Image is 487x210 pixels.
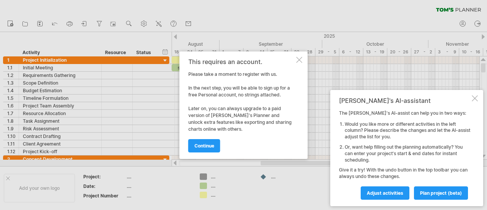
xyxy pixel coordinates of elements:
[194,143,214,149] span: continue
[339,97,470,104] div: [PERSON_NAME]'s AI-assistant
[367,190,403,196] span: Adjust activities
[345,121,470,140] li: Would you like more or different activities in the left column? Please describe the changes and l...
[188,58,295,65] div: This requires an account.
[361,186,409,200] a: Adjust activities
[188,58,295,152] div: Please take a moment to register with us. In the next step, you will be able to sign up for a fre...
[188,139,220,152] a: continue
[345,144,470,163] li: Or, want help filling out the planning automatically? You can enter your project's start & end da...
[414,186,468,200] a: plan project (beta)
[420,190,462,196] span: plan project (beta)
[339,110,470,199] div: The [PERSON_NAME]'s AI-assist can help you in two ways: Give it a try! With the undo button in th...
